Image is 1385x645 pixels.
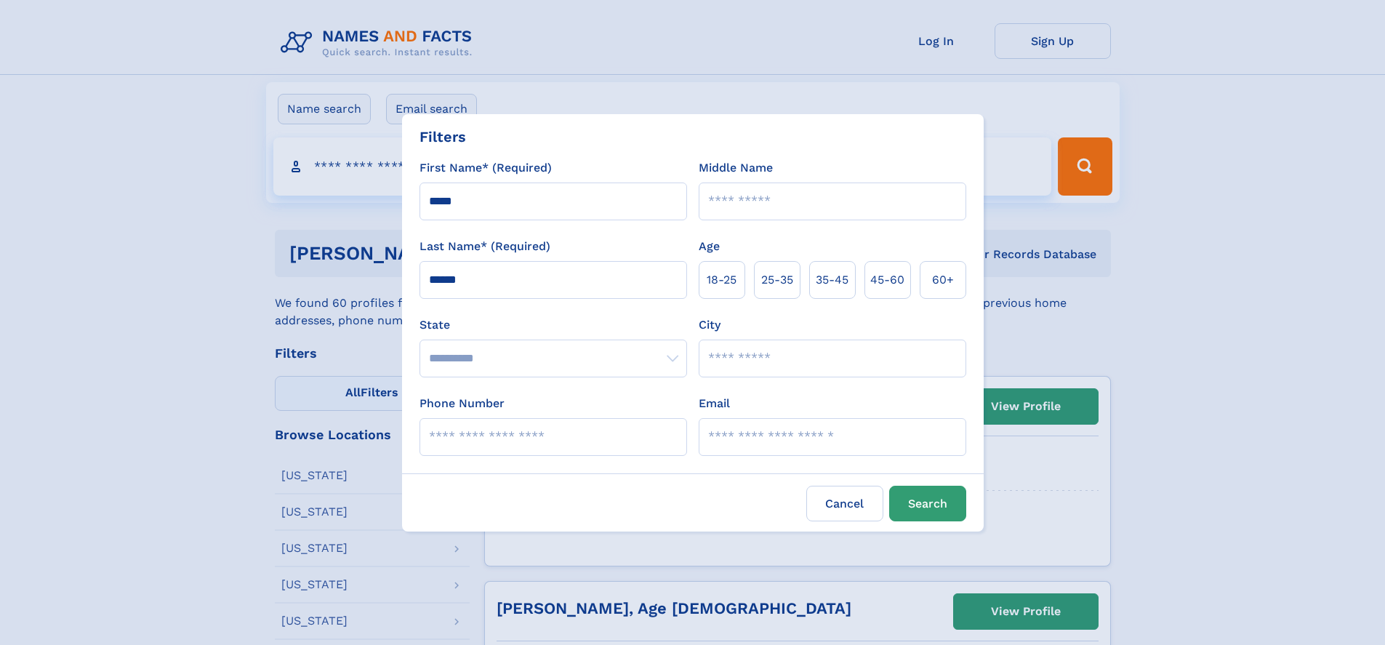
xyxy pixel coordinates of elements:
span: 18‑25 [707,271,736,289]
label: Cancel [806,486,883,521]
button: Search [889,486,966,521]
span: 35‑45 [816,271,848,289]
label: Email [699,395,730,412]
label: City [699,316,720,334]
label: State [419,316,687,334]
label: Middle Name [699,159,773,177]
label: First Name* (Required) [419,159,552,177]
span: 25‑35 [761,271,793,289]
span: 60+ [932,271,954,289]
span: 45‑60 [870,271,904,289]
label: Last Name* (Required) [419,238,550,255]
div: Filters [419,126,466,148]
label: Age [699,238,720,255]
label: Phone Number [419,395,505,412]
